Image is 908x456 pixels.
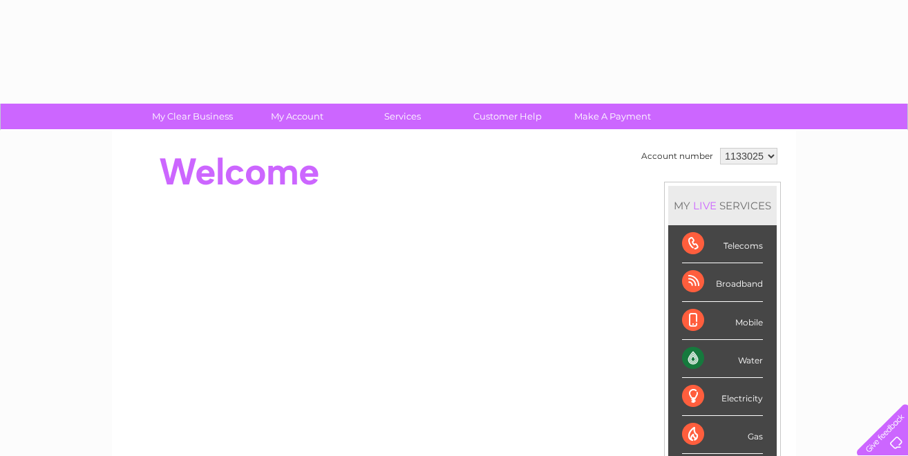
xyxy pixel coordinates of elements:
[690,199,719,212] div: LIVE
[346,104,460,129] a: Services
[682,302,763,340] div: Mobile
[240,104,354,129] a: My Account
[638,144,717,168] td: Account number
[682,416,763,454] div: Gas
[451,104,565,129] a: Customer Help
[682,263,763,301] div: Broadband
[668,186,777,225] div: MY SERVICES
[556,104,670,129] a: Make A Payment
[682,378,763,416] div: Electricity
[682,225,763,263] div: Telecoms
[682,340,763,378] div: Water
[135,104,249,129] a: My Clear Business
